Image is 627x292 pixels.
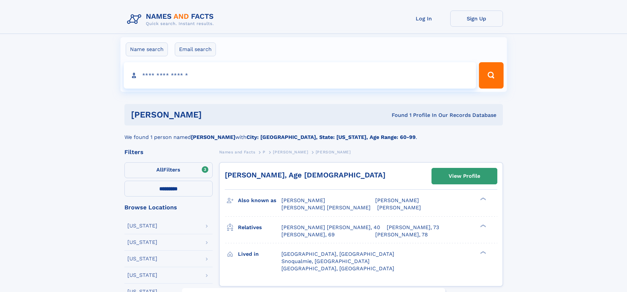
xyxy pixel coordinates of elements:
div: ❯ [479,224,486,228]
a: [PERSON_NAME] [273,148,308,156]
img: Logo Names and Facts [124,11,219,28]
label: Name search [126,42,168,56]
span: [PERSON_NAME] [377,204,421,211]
label: Filters [124,162,213,178]
div: Found 1 Profile In Our Records Database [297,112,496,119]
h3: Relatives [238,222,281,233]
span: [PERSON_NAME] [273,150,308,154]
span: All [156,167,163,173]
div: [US_STATE] [127,223,157,228]
div: [US_STATE] [127,273,157,278]
a: P [263,148,266,156]
span: [GEOGRAPHIC_DATA], [GEOGRAPHIC_DATA] [281,251,394,257]
span: [GEOGRAPHIC_DATA], [GEOGRAPHIC_DATA] [281,265,394,272]
span: P [263,150,266,154]
input: search input [124,62,476,89]
a: Log In [398,11,450,27]
span: [PERSON_NAME] [PERSON_NAME] [281,204,371,211]
button: Search Button [479,62,503,89]
div: [US_STATE] [127,256,157,261]
span: Snoqualmie, [GEOGRAPHIC_DATA] [281,258,370,264]
a: [PERSON_NAME], 69 [281,231,335,238]
a: Names and Facts [219,148,255,156]
div: [US_STATE] [127,240,157,245]
div: Filters [124,149,213,155]
a: [PERSON_NAME] [PERSON_NAME], 40 [281,224,380,231]
h3: Lived in [238,249,281,260]
a: [PERSON_NAME], 73 [387,224,439,231]
span: [PERSON_NAME] [375,197,419,203]
div: View Profile [449,169,480,184]
a: View Profile [432,168,497,184]
div: ❯ [479,197,486,201]
a: [PERSON_NAME], 78 [375,231,428,238]
div: ❯ [479,250,486,254]
div: Browse Locations [124,204,213,210]
h1: [PERSON_NAME] [131,111,297,119]
a: Sign Up [450,11,503,27]
label: Email search [175,42,216,56]
b: [PERSON_NAME] [191,134,235,140]
div: We found 1 person named with . [124,125,503,141]
span: [PERSON_NAME] [281,197,325,203]
h3: Also known as [238,195,281,206]
span: [PERSON_NAME] [316,150,351,154]
b: City: [GEOGRAPHIC_DATA], State: [US_STATE], Age Range: 60-99 [247,134,416,140]
a: [PERSON_NAME], Age [DEMOGRAPHIC_DATA] [225,171,385,179]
